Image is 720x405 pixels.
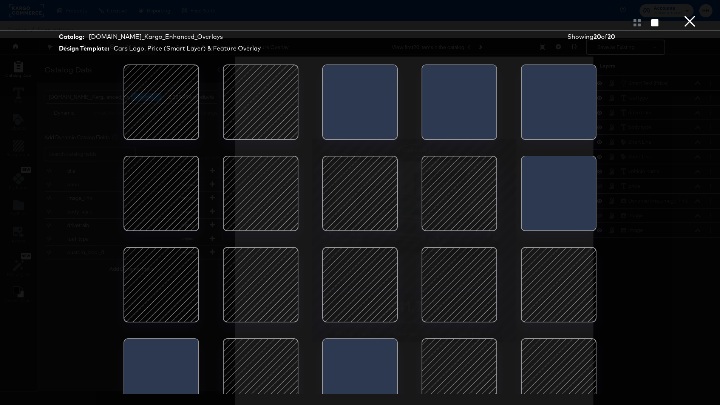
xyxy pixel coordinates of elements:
[567,32,648,41] div: Showing of
[59,44,109,53] strong: Design Template:
[59,32,84,41] strong: Catalog:
[593,33,601,40] strong: 20
[89,32,223,41] div: [DOMAIN_NAME]_Kargo_Enhanced_Overlays
[607,33,615,40] strong: 20
[114,44,261,53] div: Cars Logo, Price (Smart Layer) & Feature Overlay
